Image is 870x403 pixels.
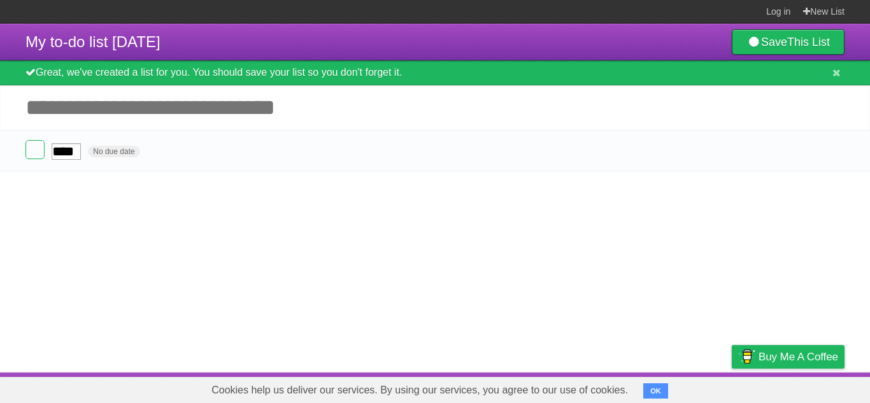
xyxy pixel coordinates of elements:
[25,33,160,50] span: My to-do list [DATE]
[715,376,748,400] a: Privacy
[88,146,139,157] span: No due date
[787,36,830,48] b: This List
[764,376,845,400] a: Suggest a feature
[732,345,845,369] a: Buy me a coffee
[759,346,838,368] span: Buy me a coffee
[199,378,641,403] span: Cookies help us deliver our services. By using our services, you agree to our use of cookies.
[738,346,755,367] img: Buy me a coffee
[562,376,589,400] a: About
[732,29,845,55] a: SaveThis List
[604,376,656,400] a: Developers
[25,140,45,159] label: Done
[672,376,700,400] a: Terms
[643,383,668,399] button: OK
